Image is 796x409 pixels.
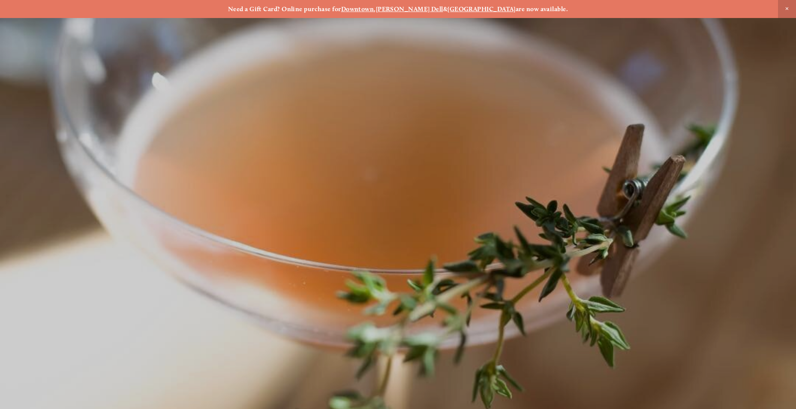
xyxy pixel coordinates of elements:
[228,5,341,13] strong: Need a Gift Card? Online purchase for
[341,5,374,13] a: Downtown
[443,5,448,13] strong: &
[448,5,516,13] a: [GEOGRAPHIC_DATA]
[376,5,443,13] a: [PERSON_NAME] Dell
[374,5,375,13] strong: ,
[516,5,568,13] strong: are now available.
